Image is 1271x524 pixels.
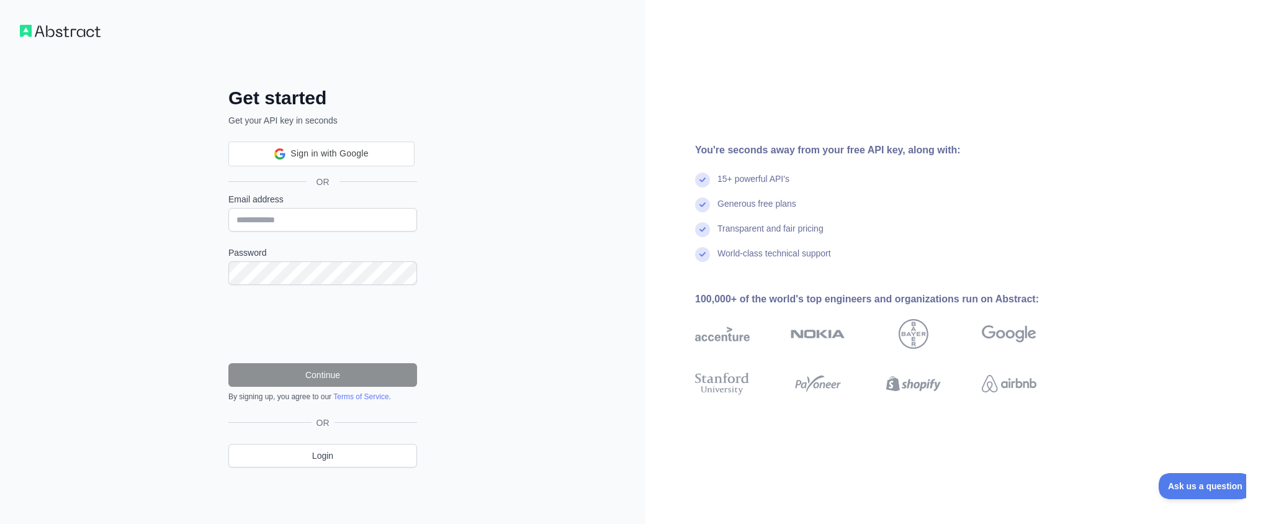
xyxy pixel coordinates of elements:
[982,319,1036,349] img: google
[695,173,710,187] img: check mark
[717,173,789,197] div: 15+ powerful API's
[982,370,1036,397] img: airbnb
[228,142,415,166] div: Sign in with Google
[886,370,941,397] img: shopify
[695,143,1076,158] div: You're seconds away from your free API key, along with:
[1159,473,1246,499] iframe: Toggle Customer Support
[228,392,417,402] div: By signing up, you agree to our .
[791,370,845,397] img: payoneer
[695,292,1076,307] div: 100,000+ of the world's top engineers and organizations run on Abstract:
[20,25,101,37] img: Workflow
[228,363,417,387] button: Continue
[717,197,796,222] div: Generous free plans
[228,87,417,109] h2: Get started
[695,370,750,397] img: stanford university
[228,300,417,348] iframe: reCAPTCHA
[695,319,750,349] img: accenture
[695,222,710,237] img: check mark
[899,319,928,349] img: bayer
[228,246,417,259] label: Password
[717,247,831,272] div: World-class technical support
[312,417,335,429] span: OR
[307,176,339,188] span: OR
[717,222,824,247] div: Transparent and fair pricing
[228,193,417,206] label: Email address
[290,147,368,160] span: Sign in with Google
[695,247,710,262] img: check mark
[791,319,845,349] img: nokia
[333,392,388,401] a: Terms of Service
[228,114,417,127] p: Get your API key in seconds
[695,197,710,212] img: check mark
[228,444,417,468] a: Login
